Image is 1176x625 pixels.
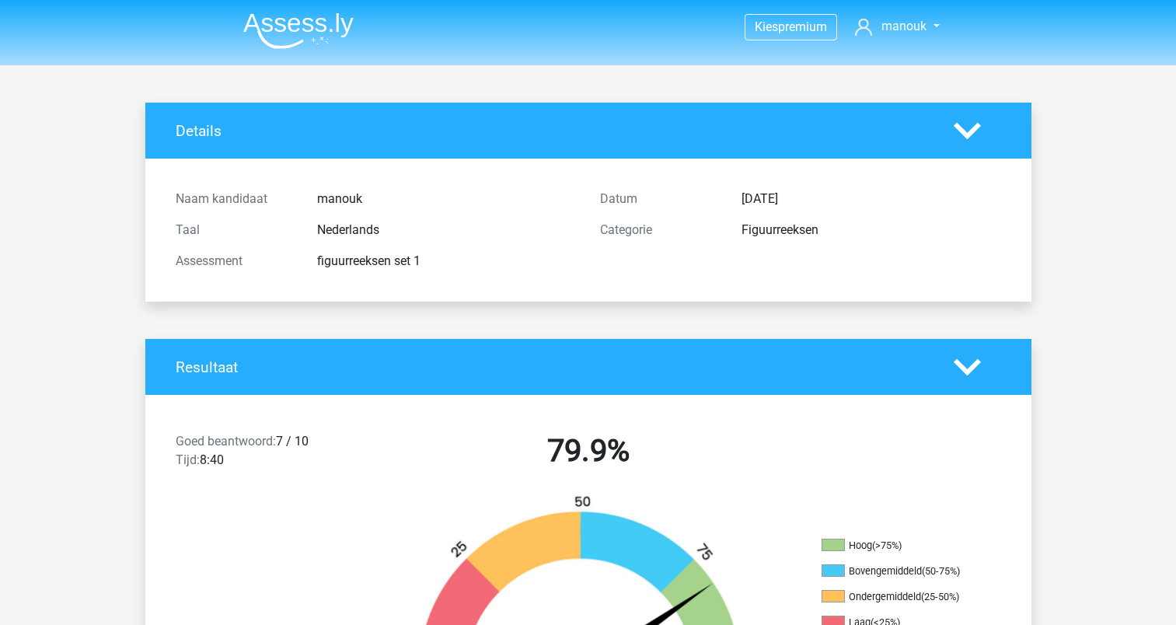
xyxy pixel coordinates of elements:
[164,190,305,208] div: Naam kandidaat
[745,16,836,37] a: Kiespremium
[305,190,588,208] div: manouk
[822,539,977,553] li: Hoog
[822,564,977,578] li: Bovengemiddeld
[921,591,959,602] div: (25-50%)
[176,358,930,376] h4: Resultaat
[730,190,1013,208] div: [DATE]
[176,452,200,467] span: Tijd:
[305,221,588,239] div: Nederlands
[588,190,730,208] div: Datum
[872,539,902,551] div: (>75%)
[176,122,930,140] h4: Details
[881,19,926,33] span: manouk
[164,432,376,476] div: 7 / 10 8:40
[822,590,977,604] li: Ondergemiddeld
[164,221,305,239] div: Taal
[922,565,960,577] div: (50-75%)
[755,19,778,34] span: Kies
[164,252,305,271] div: Assessment
[176,434,276,449] span: Goed beantwoord:
[243,12,354,49] img: Assessly
[305,252,588,271] div: figuurreeksen set 1
[849,17,945,36] a: manouk
[778,19,827,34] span: premium
[588,221,730,239] div: Categorie
[730,221,1013,239] div: Figuurreeksen
[388,432,789,470] h2: 79.9%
